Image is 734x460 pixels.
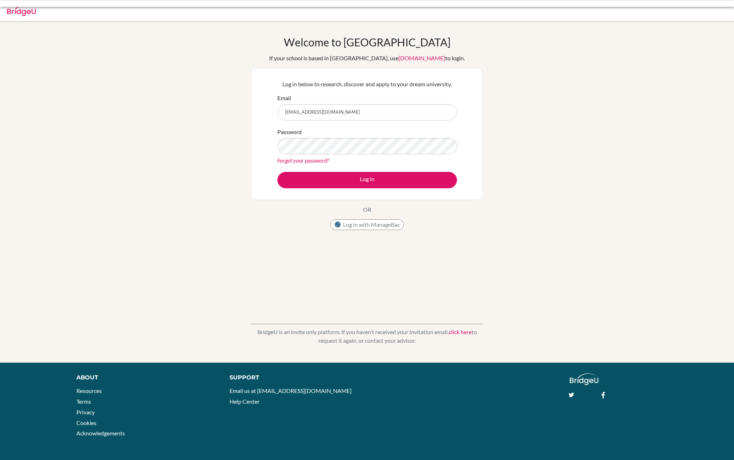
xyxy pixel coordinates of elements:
img: Bridge-U [7,5,36,16]
a: click here [449,328,472,335]
a: Acknowledgements [76,430,125,436]
button: Log in [277,172,457,188]
img: logo_white@2x-f4f0deed5e89b7ecb1c2cc34c3e3d731f90f0f143d5ea2071677605dd97b5244.png [570,373,599,385]
p: Log in below to research, discover and apply to your dream university. [277,80,457,88]
label: Password [277,128,302,136]
a: Privacy [76,409,95,415]
label: Email [277,94,291,102]
p: OR [363,205,371,214]
a: Cookies [76,419,96,426]
a: Help Center [230,398,260,405]
div: Invalid email or password. [160,6,467,14]
a: Resources [76,387,102,394]
a: Terms [76,398,91,405]
a: [DOMAIN_NAME] [398,55,445,61]
a: Forgot your password? [277,157,329,164]
button: Log in with ManageBac [330,219,404,230]
div: If your school is based in [GEOGRAPHIC_DATA], use to login. [269,54,465,62]
div: About [76,373,214,382]
h1: Welcome to [GEOGRAPHIC_DATA] [284,36,451,48]
p: BridgeU is an invite only platform. If you haven’t received your invitation email, to request it ... [251,328,483,345]
div: Support [230,373,358,382]
a: Email us at [EMAIL_ADDRESS][DOMAIN_NAME] [230,387,352,394]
